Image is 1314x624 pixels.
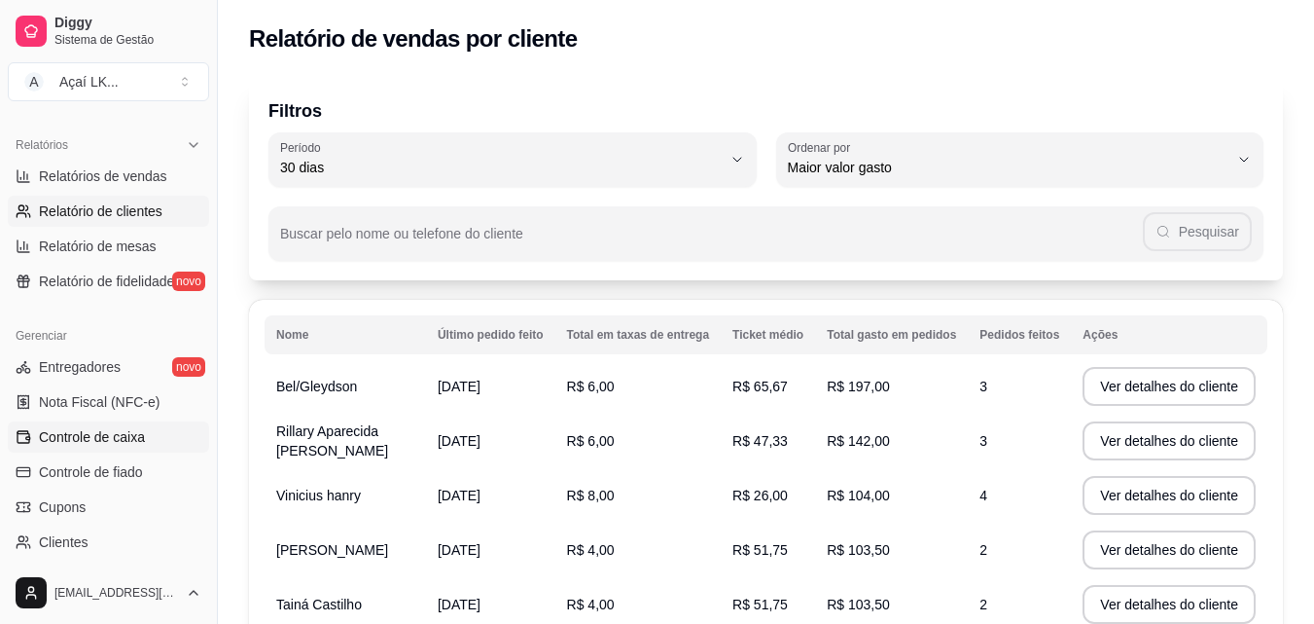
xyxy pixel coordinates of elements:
[732,379,788,394] span: R$ 65,67
[968,315,1071,354] th: Pedidos feitos
[8,569,209,616] button: [EMAIL_ADDRESS][DOMAIN_NAME]
[39,497,86,517] span: Cupons
[567,597,615,612] span: R$ 4,00
[8,196,209,227] a: Relatório de clientes
[732,542,788,558] span: R$ 51,75
[438,488,480,503] span: [DATE]
[8,62,209,101] button: Select a team
[567,488,615,503] span: R$ 8,00
[567,542,615,558] span: R$ 4,00
[265,315,426,354] th: Nome
[8,266,209,297] a: Relatório de fidelidadenovo
[268,97,1263,125] p: Filtros
[1083,476,1256,515] button: Ver detalhes do cliente
[979,433,987,449] span: 3
[721,315,815,354] th: Ticket médio
[979,379,987,394] span: 3
[1083,585,1256,624] button: Ver detalhes do cliente
[827,597,890,612] span: R$ 103,50
[39,272,174,291] span: Relatório de fidelidade
[8,386,209,418] a: Nota Fiscal (NFC-e)
[8,527,209,558] a: Clientes
[827,542,890,558] span: R$ 103,50
[39,202,162,221] span: Relatório de clientes
[39,532,89,552] span: Clientes
[8,161,209,192] a: Relatórios de vendas
[1083,367,1256,406] button: Ver detalhes do cliente
[8,8,209,55] a: DiggySistema de Gestão
[555,315,722,354] th: Total em taxas de entrega
[979,488,987,503] span: 4
[8,457,209,488] a: Controle de fiado
[59,72,119,92] div: Açaí LK ...
[788,158,1229,177] span: Maior valor gasto
[276,379,357,394] span: Bel/Gleydson
[979,597,987,612] span: 2
[39,166,167,186] span: Relatórios de vendas
[276,597,362,612] span: Tainá Castilho
[827,433,890,449] span: R$ 142,00
[8,351,209,383] a: Entregadoresnovo
[39,462,143,482] span: Controle de fiado
[16,137,68,153] span: Relatórios
[276,423,388,459] span: Rillary Aparecida [PERSON_NAME]
[438,379,480,394] span: [DATE]
[815,315,968,354] th: Total gasto em pedidos
[249,23,578,55] h2: Relatório de vendas por cliente
[1083,531,1256,569] button: Ver detalhes do cliente
[280,139,327,156] label: Período
[280,158,722,177] span: 30 dias
[732,433,788,449] span: R$ 47,33
[39,237,157,256] span: Relatório de mesas
[1071,315,1267,354] th: Ações
[426,315,555,354] th: Último pedido feito
[39,427,145,447] span: Controle de caixa
[54,585,178,601] span: [EMAIL_ADDRESS][DOMAIN_NAME]
[276,488,361,503] span: Vinicius hanry
[827,379,890,394] span: R$ 197,00
[788,139,857,156] label: Ordenar por
[979,542,987,558] span: 2
[8,231,209,262] a: Relatório de mesas
[8,492,209,523] a: Cupons
[39,357,121,377] span: Entregadores
[567,433,615,449] span: R$ 6,00
[1083,422,1256,460] button: Ver detalhes do cliente
[776,132,1264,187] button: Ordenar porMaior valor gasto
[732,597,788,612] span: R$ 51,75
[268,132,757,187] button: Período30 dias
[567,379,615,394] span: R$ 6,00
[8,320,209,351] div: Gerenciar
[54,32,201,48] span: Sistema de Gestão
[276,542,388,558] span: [PERSON_NAME]
[438,597,480,612] span: [DATE]
[39,392,160,412] span: Nota Fiscal (NFC-e)
[438,542,480,558] span: [DATE]
[8,422,209,453] a: Controle de caixa
[732,488,788,503] span: R$ 26,00
[54,15,201,32] span: Diggy
[827,488,890,503] span: R$ 104,00
[280,232,1143,251] input: Buscar pelo nome ou telefone do cliente
[24,72,44,92] span: A
[438,433,480,449] span: [DATE]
